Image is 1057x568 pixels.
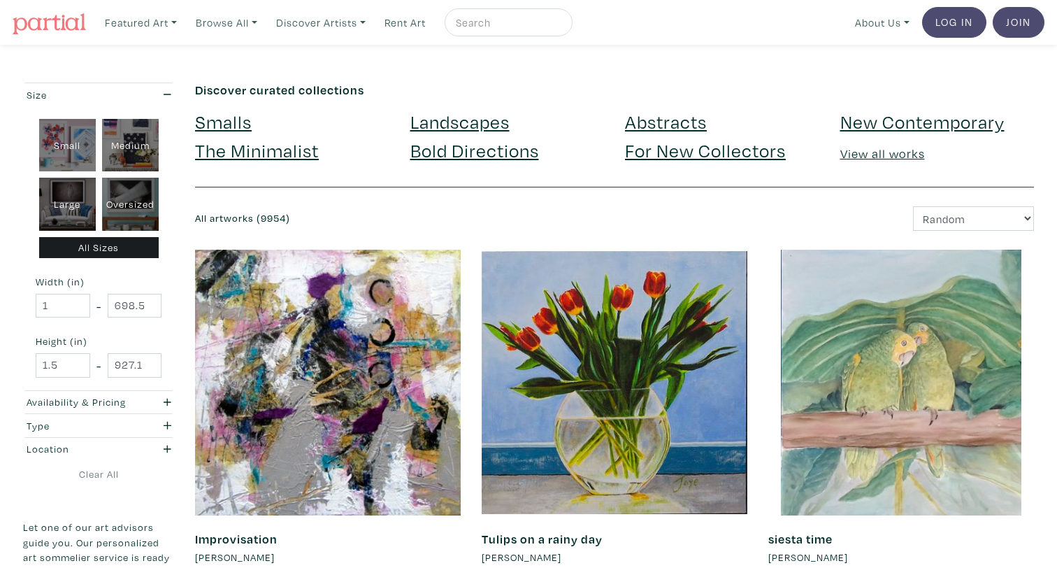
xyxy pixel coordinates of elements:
[482,550,561,565] li: [PERSON_NAME]
[96,297,101,315] span: -
[840,109,1005,134] a: New Contemporary
[195,138,319,162] a: The Minimalist
[27,395,130,410] div: Availability & Pricing
[378,8,432,37] a: Rent Art
[27,87,130,103] div: Size
[195,213,604,225] h6: All artworks (9954)
[625,138,786,162] a: For New Collectors
[27,441,130,457] div: Location
[195,83,1034,98] h6: Discover curated collections
[454,14,559,31] input: Search
[23,391,174,414] button: Availability & Pricing
[189,8,264,37] a: Browse All
[36,336,161,346] small: Height (in)
[23,438,174,461] button: Location
[99,8,183,37] a: Featured Art
[27,418,130,434] div: Type
[39,119,96,172] div: Small
[922,7,986,38] a: Log In
[195,109,252,134] a: Smalls
[36,277,161,287] small: Width (in)
[39,178,96,231] div: Large
[23,467,174,482] a: Clear All
[195,531,278,547] a: Improvisation
[195,550,461,565] a: [PERSON_NAME]
[195,550,275,565] li: [PERSON_NAME]
[102,178,159,231] div: Oversized
[96,356,101,375] span: -
[39,237,159,259] div: All Sizes
[23,414,174,437] button: Type
[768,550,1034,565] a: [PERSON_NAME]
[849,8,916,37] a: About Us
[482,531,603,547] a: Tulips on a rainy day
[840,145,925,162] a: View all works
[993,7,1044,38] a: Join
[625,109,707,134] a: Abstracts
[768,550,848,565] li: [PERSON_NAME]
[768,531,833,547] a: siesta time
[270,8,372,37] a: Discover Artists
[23,83,174,106] button: Size
[482,550,747,565] a: [PERSON_NAME]
[102,119,159,172] div: Medium
[410,138,539,162] a: Bold Directions
[410,109,510,134] a: Landscapes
